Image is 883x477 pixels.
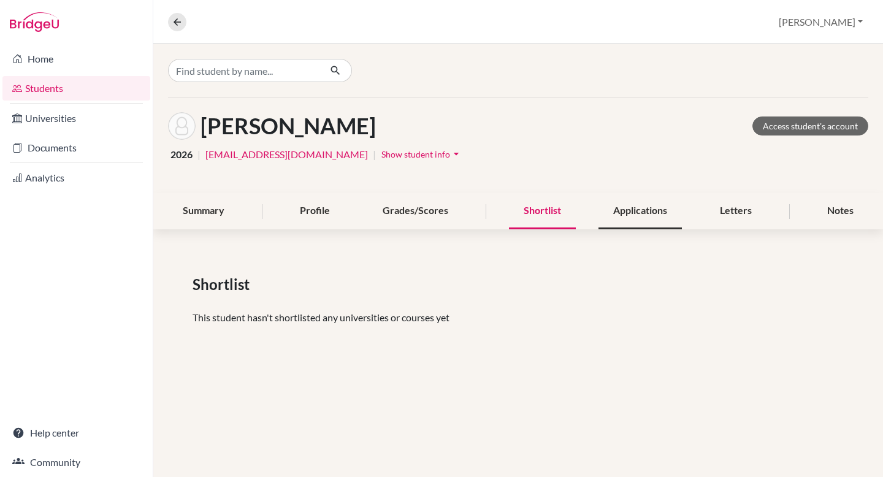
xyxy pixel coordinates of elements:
[170,147,193,162] span: 2026
[2,135,150,160] a: Documents
[193,273,254,296] span: Shortlist
[2,421,150,445] a: Help center
[168,112,196,140] img: Liyan Chen's avatar
[381,145,463,164] button: Show student infoarrow_drop_down
[368,193,463,229] div: Grades/Scores
[598,193,682,229] div: Applications
[773,10,868,34] button: [PERSON_NAME]
[705,193,766,229] div: Letters
[285,193,345,229] div: Profile
[201,113,376,139] h1: [PERSON_NAME]
[450,148,462,160] i: arrow_drop_down
[381,149,450,159] span: Show student info
[2,106,150,131] a: Universities
[197,147,201,162] span: |
[2,76,150,101] a: Students
[2,166,150,190] a: Analytics
[2,47,150,71] a: Home
[373,147,376,162] span: |
[168,193,239,229] div: Summary
[2,450,150,475] a: Community
[509,193,576,229] div: Shortlist
[205,147,368,162] a: [EMAIL_ADDRESS][DOMAIN_NAME]
[193,310,844,325] p: This student hasn't shortlisted any universities or courses yet
[168,59,320,82] input: Find student by name...
[10,12,59,32] img: Bridge-U
[812,193,868,229] div: Notes
[752,116,868,135] a: Access student's account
